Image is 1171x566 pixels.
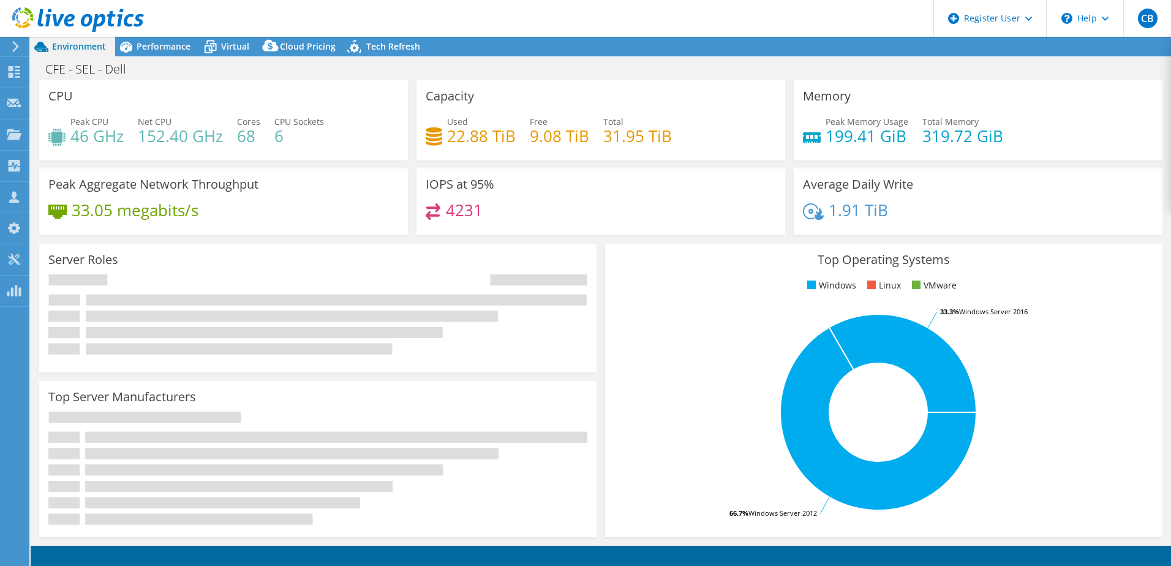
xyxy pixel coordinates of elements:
tspan: 33.3% [940,307,959,316]
h3: CPU [48,89,73,103]
h3: Memory [803,89,851,103]
h4: 199.41 GiB [826,129,908,143]
h4: 22.88 TiB [447,129,516,143]
span: Net CPU [138,116,171,127]
span: Cores [237,116,260,127]
tspan: Windows Server 2016 [959,307,1028,316]
h3: Capacity [426,89,474,103]
li: Linux [864,279,901,292]
h3: IOPS at 95% [426,178,494,191]
h4: 1.91 TiB [829,203,888,217]
h4: 9.08 TiB [530,129,589,143]
h3: Average Daily Write [803,178,913,191]
h4: 152.40 GHz [138,129,223,143]
h4: 33.05 megabits/s [72,203,198,217]
h3: Top Server Manufacturers [48,390,196,404]
span: Peak CPU [70,116,108,127]
span: Tech Refresh [366,40,420,52]
h4: 4231 [446,203,483,217]
h3: Peak Aggregate Network Throughput [48,178,258,191]
tspan: 66.7% [729,508,748,518]
h1: CFE - SEL - Dell [40,62,145,76]
span: Total [603,116,623,127]
span: Virtual [221,40,249,52]
h4: 6 [274,129,324,143]
span: Peak Memory Usage [826,116,908,127]
span: Free [530,116,548,127]
li: VMware [909,279,957,292]
h4: 46 GHz [70,129,124,143]
li: Windows [804,279,856,292]
span: Used [447,116,468,127]
tspan: Windows Server 2012 [748,508,817,518]
svg: \n [1061,13,1072,24]
span: CPU Sockets [274,116,324,127]
h3: Server Roles [48,253,118,266]
h3: Top Operating Systems [614,253,1153,266]
h4: 31.95 TiB [603,129,672,143]
span: Cloud Pricing [280,40,336,52]
span: CB [1138,9,1158,28]
h4: 319.72 GiB [922,129,1003,143]
span: Performance [137,40,190,52]
h4: 68 [237,129,260,143]
span: Total Memory [922,116,979,127]
span: Environment [52,40,106,52]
